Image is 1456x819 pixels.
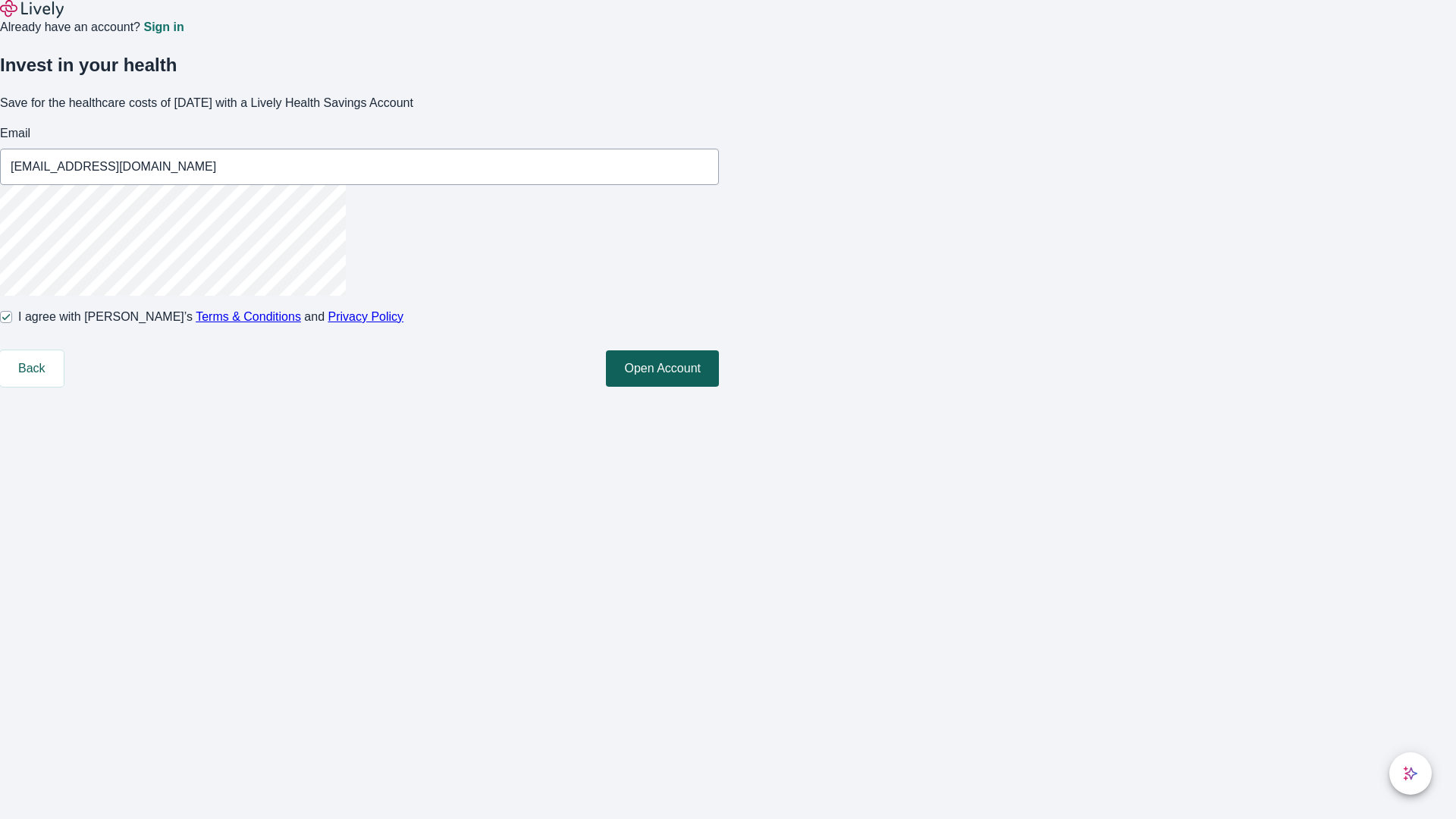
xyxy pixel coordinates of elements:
a: Privacy Policy [328,310,404,323]
span: I agree with [PERSON_NAME]’s and [18,308,403,326]
button: Open Account [606,350,719,387]
a: Terms & Conditions [196,310,301,323]
button: chat [1389,752,1432,795]
svg: Lively AI Assistant [1403,766,1418,781]
a: Sign in [143,21,184,33]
